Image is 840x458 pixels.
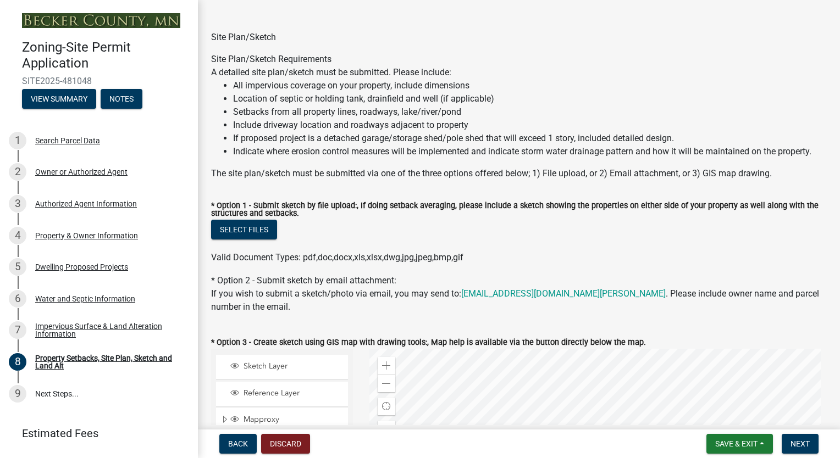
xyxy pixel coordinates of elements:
button: Notes [101,89,142,109]
li: Location of septic or holding tank, drainfield and well (if applicable) [233,92,827,105]
div: Find my location [378,398,395,415]
div: Property Setbacks, Site Plan, Sketch and Land Alt [35,354,180,370]
div: Site Plan/Sketch Requirements [211,53,827,180]
li: Include driveway location and roadways adjacent to property [233,119,827,132]
a: Estimated Fees [9,422,180,444]
div: 1 [9,132,26,149]
div: Reference Layer [229,388,344,399]
wm-modal-confirm: Summary [22,95,96,104]
span: Back [228,439,248,448]
div: Search Parcel Data [35,137,100,144]
div: Impervious Surface & Land Alteration Information [35,322,180,338]
div: Mapproxy [229,415,344,426]
button: Select files [211,220,277,239]
span: Next [791,439,810,448]
div: 3 [9,195,26,213]
span: Mapproxy [241,415,344,425]
wm-modal-confirm: Notes [101,95,142,104]
div: Dwelling Proposed Projects [35,263,128,271]
div: * Option 2 - Submit sketch by email attachment: [211,274,827,314]
div: 5 [9,258,26,276]
label: * Option 1 - Submit sketch by file upload:, If doing setback averaging, please include a sketch s... [211,202,827,218]
div: Water and Septic Information [35,295,135,303]
div: 9 [9,385,26,403]
button: View Summary [22,89,96,109]
label: * Option 3 - Create sketch using GIS map with drawing tools:, Map help is available via the butto... [211,339,646,347]
div: 6 [9,290,26,308]
div: The site plan/sketch must be submitted via one of the three options offered below; 1) File upload... [211,167,827,180]
img: Becker County, Minnesota [22,13,180,28]
div: 8 [9,353,26,371]
button: Back [219,434,257,454]
div: A detailed site plan/sketch must be submitted. Please include: [211,66,827,158]
h4: Zoning-Site Permit Application [22,40,189,71]
button: Next [782,434,819,454]
span: Save & Exit [715,439,758,448]
div: Zoom in [378,357,395,375]
div: 2 [9,163,26,181]
div: Property & Owner Information [35,232,138,239]
button: Save & Exit [706,434,773,454]
span: Valid Document Types: pdf,doc,docx,xls,xlsx,dwg,jpg,jpeg,bmp,gif [211,252,463,262]
li: Setbacks from all property lines, roadways, lake/river/pond [233,105,827,119]
a: [EMAIL_ADDRESS][DOMAIN_NAME][PERSON_NAME] [461,288,666,299]
div: Authorized Agent Information [35,200,137,208]
div: Site Plan/Sketch [211,31,827,44]
span: Reference Layer [241,388,344,398]
li: If proposed project is a detached garage/storage shed/pole shed that will exceed 1 story, include... [233,132,827,145]
div: Owner or Authorized Agent [35,168,128,176]
span: If you wish to submit a sketch/photo via email, you may send to: . Please include owner name and ... [211,288,819,312]
div: Sketch Layer [229,361,344,372]
span: Sketch Layer [241,361,344,371]
button: Discard [261,434,310,454]
span: SITE2025-481048 [22,76,176,86]
li: Sketch Layer [216,355,348,379]
li: All impervious coverage on your property, include dimensions [233,79,827,92]
ul: Layer List [215,352,349,436]
li: Mapproxy [216,408,348,433]
li: Indicate where erosion control measures will be implemented and indicate storm water drainage pat... [233,145,827,158]
li: Reference Layer [216,382,348,406]
span: Expand [220,415,229,426]
div: Zoom out [378,375,395,392]
div: 7 [9,321,26,339]
div: 4 [9,227,26,244]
